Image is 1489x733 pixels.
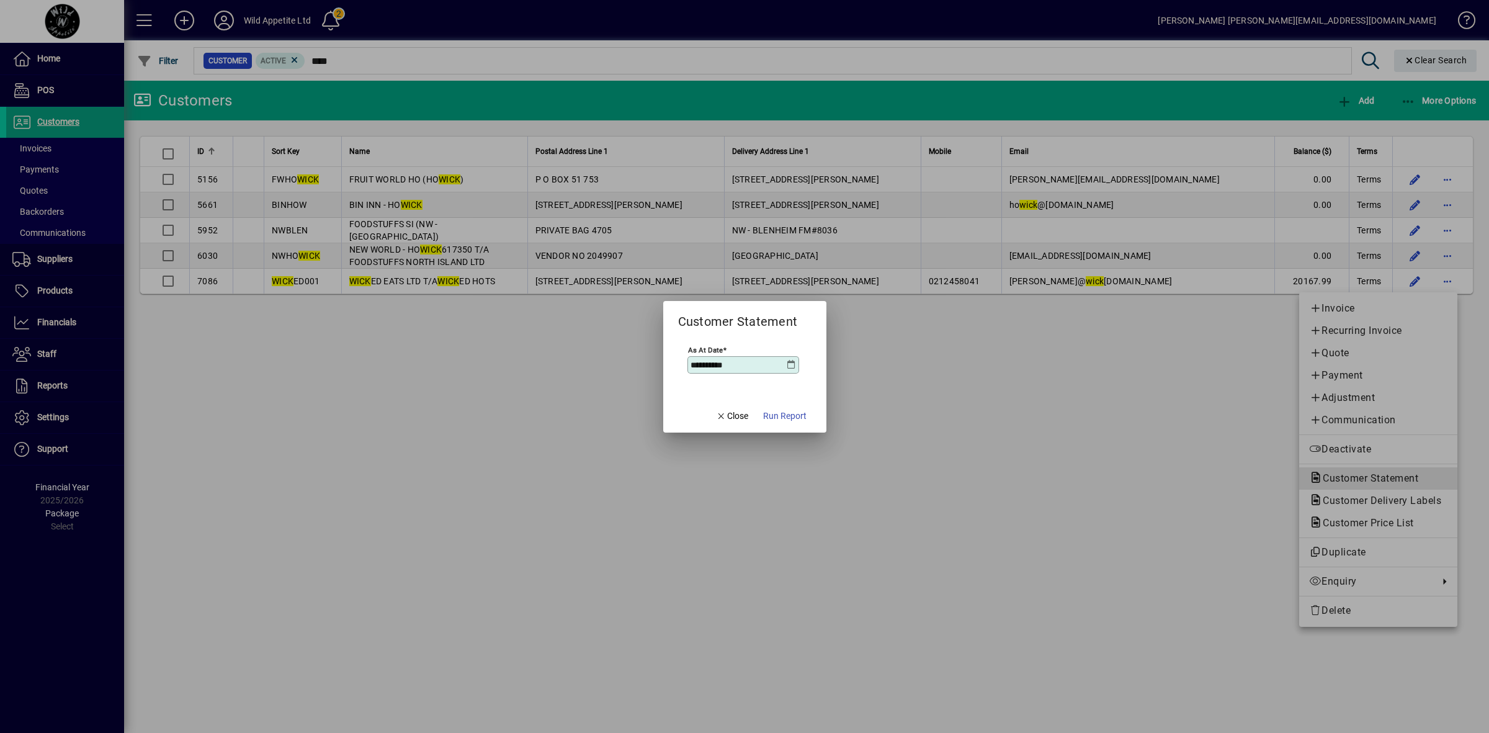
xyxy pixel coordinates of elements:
[716,410,748,423] span: Close
[688,345,723,354] mat-label: As at Date
[711,405,753,428] button: Close
[663,301,813,331] h2: Customer Statement
[763,410,807,423] span: Run Report
[758,405,812,428] button: Run Report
